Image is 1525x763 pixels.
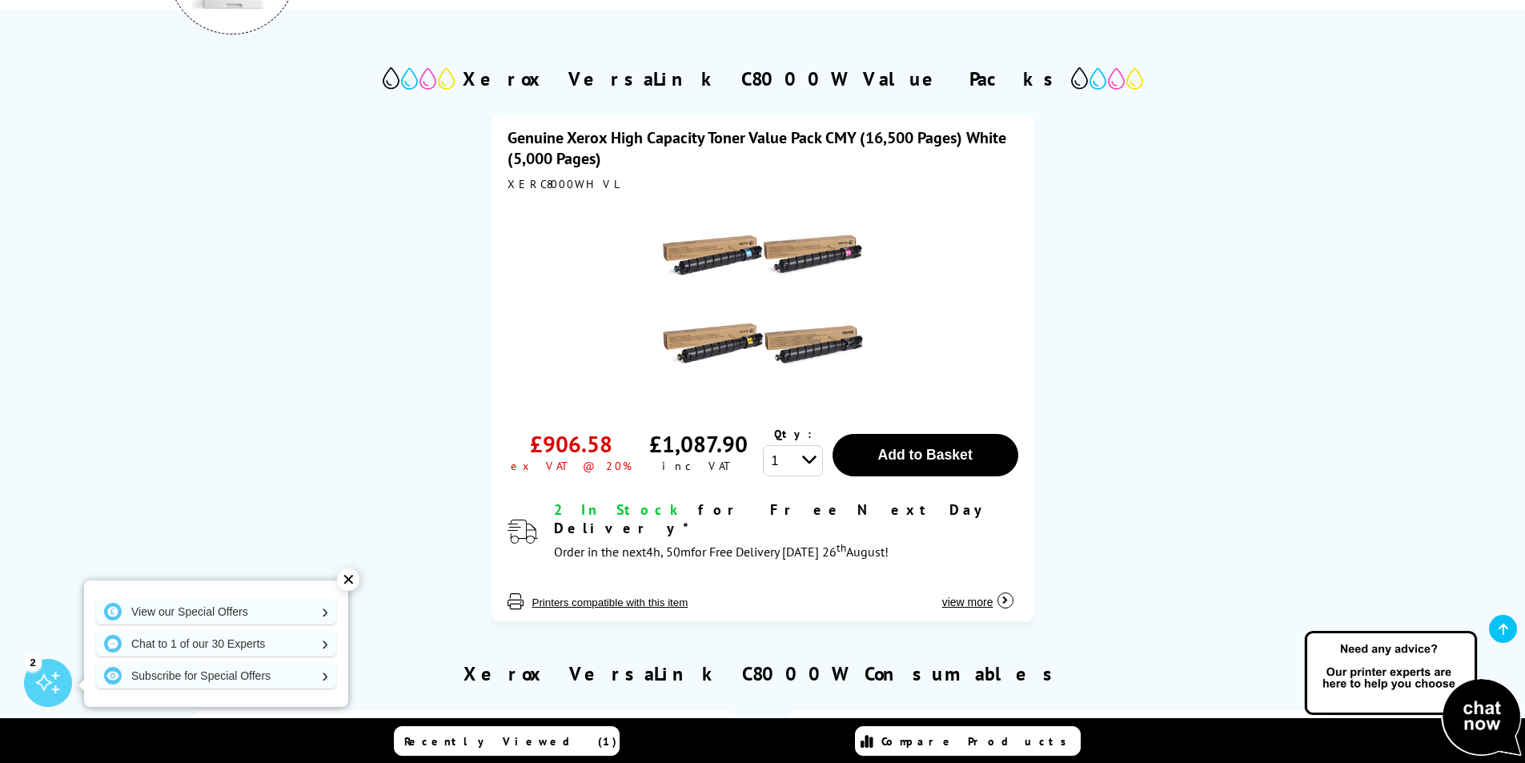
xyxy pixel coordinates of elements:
[464,661,1062,686] h2: Xerox VersaLink C8000W Consumables
[337,568,359,591] div: ✕
[663,199,863,400] img: Xerox High Capacity Toner Value Pack CMY (16,500 Pages) White (5,000 Pages)
[942,596,993,608] span: view more
[530,429,612,459] div: £906.58
[855,726,1081,756] a: Compare Products
[881,734,1075,749] span: Compare Products
[837,540,846,555] sup: th
[96,631,336,657] a: Chat to 1 of our 30 Experts
[646,544,691,560] span: 4h, 50m
[508,127,1006,169] a: Genuine Xerox High Capacity Toner Value Pack CMY (16,500 Pages) White (5,000 Pages)
[24,653,42,671] div: 2
[649,429,748,459] div: £1,087.90
[833,434,1018,476] button: Add to Basket
[937,579,1018,609] button: view more
[463,66,1063,91] h2: Xerox VersaLink C8000W Value Packs
[554,500,989,537] span: for Free Next Day Delivery*
[508,177,1018,191] div: XERC8000WHVL
[528,596,693,609] button: Printers compatible with this item
[554,500,684,519] span: 2 In Stock
[774,427,812,441] span: Qty:
[877,447,972,463] span: Add to Basket
[511,459,632,473] div: ex VAT @ 20%
[554,544,889,560] span: Order in the next for Free Delivery [DATE] 26 August!
[404,734,617,749] span: Recently Viewed (1)
[96,599,336,624] a: View our Special Offers
[394,726,620,756] a: Recently Viewed (1)
[1301,628,1525,760] img: Open Live Chat window
[662,459,735,473] div: inc VAT
[96,663,336,689] a: Subscribe for Special Offers
[554,500,1018,564] div: modal_delivery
